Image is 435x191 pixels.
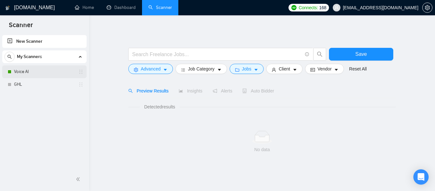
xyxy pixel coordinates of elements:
[2,50,87,91] li: My Scanners
[75,5,94,10] a: homeHome
[78,69,83,74] span: holder
[4,52,15,62] button: search
[134,67,138,72] span: setting
[305,52,309,56] span: info-circle
[181,67,185,72] span: bars
[235,67,239,72] span: folder
[293,67,297,72] span: caret-down
[313,48,326,61] button: search
[14,78,75,91] a: GHL
[213,89,217,93] span: notification
[132,50,302,58] input: Search Freelance Jobs...
[76,176,82,182] span: double-left
[254,67,258,72] span: caret-down
[14,65,75,78] a: Voice AI
[217,67,222,72] span: caret-down
[2,35,87,48] li: New Scanner
[179,88,202,93] span: Insights
[7,35,82,48] a: New Scanner
[230,64,264,74] button: folderJobscaret-down
[242,89,247,93] span: robot
[329,48,393,61] button: Save
[310,67,315,72] span: idcard
[314,51,326,57] span: search
[266,64,303,74] button: userClientcaret-down
[148,5,172,10] a: searchScanner
[272,67,276,72] span: user
[175,64,227,74] button: barsJob Categorycaret-down
[78,82,83,87] span: holder
[179,89,183,93] span: area-chart
[299,4,318,11] span: Connects:
[107,5,136,10] a: dashboardDashboard
[319,4,326,11] span: 168
[355,50,367,58] span: Save
[349,65,367,72] a: Reset All
[305,64,344,74] button: idcardVendorcaret-down
[128,89,133,93] span: search
[141,65,160,72] span: Advanced
[17,50,42,63] span: My Scanners
[4,20,38,34] span: Scanner
[242,88,274,93] span: Auto Bidder
[5,3,10,13] img: logo
[5,55,14,59] span: search
[133,146,391,153] div: No data
[291,5,296,10] img: upwork-logo.png
[128,64,173,74] button: settingAdvancedcaret-down
[422,3,432,13] button: setting
[413,169,429,185] div: Open Intercom Messenger
[163,67,168,72] span: caret-down
[422,5,432,10] a: setting
[213,88,232,93] span: Alerts
[128,88,168,93] span: Preview Results
[334,5,339,10] span: user
[140,103,180,110] span: Detected results
[317,65,332,72] span: Vendor
[334,67,339,72] span: caret-down
[242,65,252,72] span: Jobs
[188,65,214,72] span: Job Category
[279,65,290,72] span: Client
